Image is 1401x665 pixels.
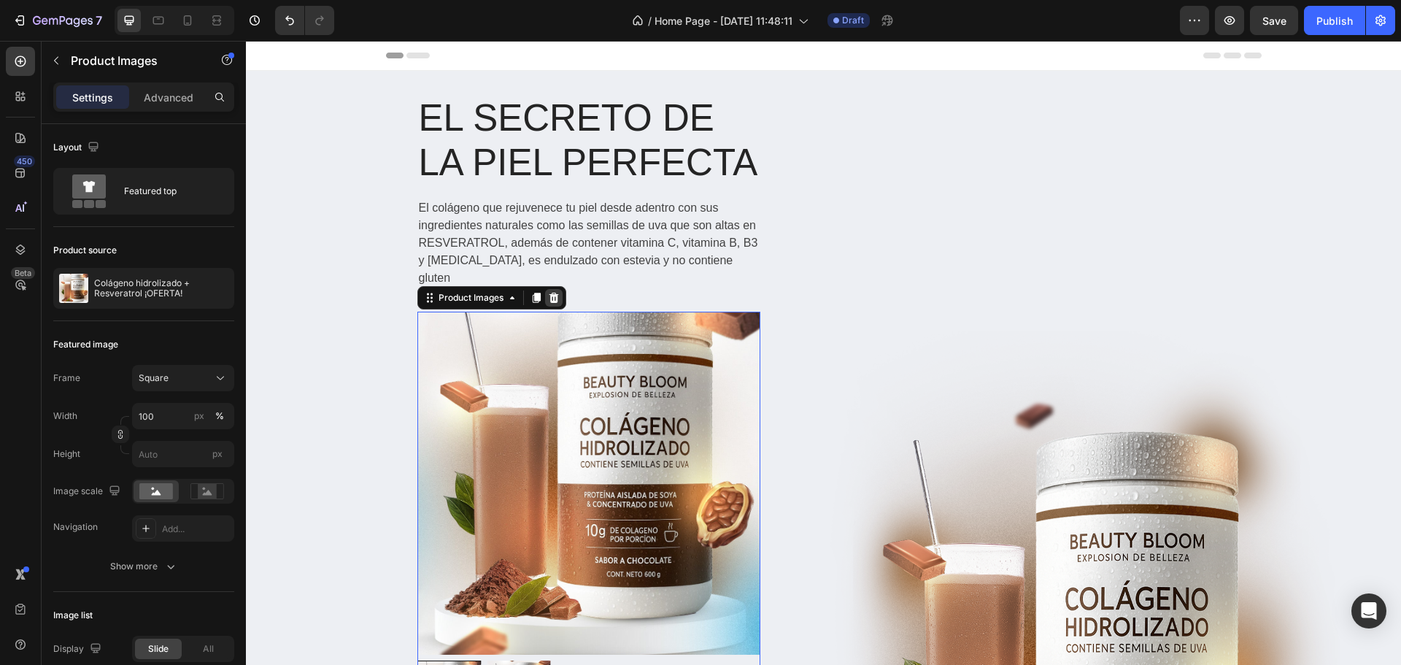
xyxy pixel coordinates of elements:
div: Show more [110,559,178,574]
input: px [132,441,234,467]
img: product feature img [59,274,88,303]
div: % [215,410,224,423]
p: 7 [96,12,102,29]
div: Display [53,639,104,659]
input: px% [132,403,234,429]
p: Settings [72,90,113,105]
button: Save [1250,6,1298,35]
div: Product source [53,244,117,257]
label: Frame [53,372,80,385]
span: Save [1262,15,1286,27]
div: Add... [162,523,231,536]
div: Layout [53,138,102,158]
div: Open Intercom Messenger [1351,593,1386,629]
button: Show more [53,553,234,580]
span: / [648,13,652,28]
button: px [211,407,228,425]
span: All [203,642,214,656]
div: Featured image [53,338,118,351]
div: Beta [11,267,35,279]
button: % [190,407,208,425]
button: Square [132,365,234,391]
span: Square [139,372,169,385]
button: Publish [1304,6,1365,35]
p: Product Images [71,52,195,69]
span: Slide [148,642,169,656]
span: px [212,448,223,459]
span: Home Page - [DATE] 11:48:11 [655,13,792,28]
div: Image list [53,609,93,622]
p: Colágeno hidrolizado + Resveratrol ¡OFERTA! [94,278,228,299]
div: Featured top [124,174,213,208]
div: Navigation [53,520,98,534]
div: px [194,410,204,423]
iframe: Design area [246,41,1401,665]
button: 7 [6,6,109,35]
div: Publish [1316,13,1353,28]
p: Advanced [144,90,193,105]
div: Undo/Redo [275,6,334,35]
div: Image scale [53,482,123,501]
div: 450 [14,155,35,167]
span: Draft [842,14,864,27]
label: Width [53,410,77,423]
label: Height [53,447,80,461]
